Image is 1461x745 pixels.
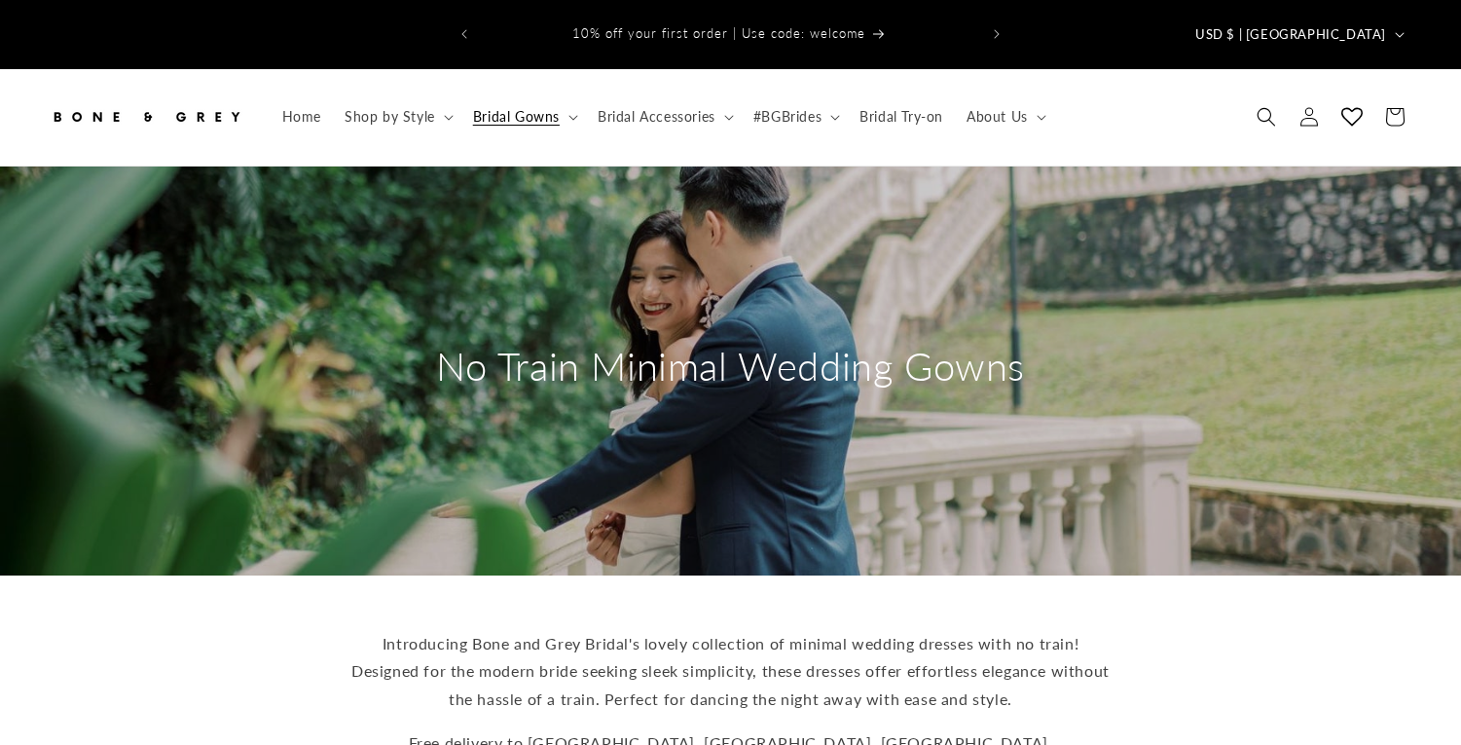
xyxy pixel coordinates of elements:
summary: Bridal Gowns [461,96,586,137]
summary: #BGBrides [742,96,848,137]
a: Bridal Try-on [848,96,955,137]
summary: Shop by Style [333,96,461,137]
button: Previous announcement [443,16,486,53]
span: Bridal Accessories [598,108,715,126]
span: Home [282,108,321,126]
summary: Search [1245,95,1288,138]
summary: Bridal Accessories [586,96,742,137]
p: Introducing Bone and Grey Bridal's lovely collection of minimal wedding dresses with no train! De... [351,630,1111,714]
button: USD $ | [GEOGRAPHIC_DATA] [1184,16,1412,53]
img: Bone and Grey Bridal [49,95,243,138]
a: Bone and Grey Bridal [42,89,251,146]
a: Home [271,96,333,137]
summary: About Us [955,96,1054,137]
span: USD $ | [GEOGRAPHIC_DATA] [1195,25,1386,45]
span: About Us [967,108,1028,126]
span: Bridal Gowns [473,108,560,126]
span: Shop by Style [345,108,435,126]
span: Bridal Try-on [859,108,943,126]
span: #BGBrides [753,108,822,126]
span: 10% off your first order | Use code: welcome [572,25,865,41]
h2: No Train Minimal Wedding Gowns [436,341,1025,391]
button: Next announcement [975,16,1018,53]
